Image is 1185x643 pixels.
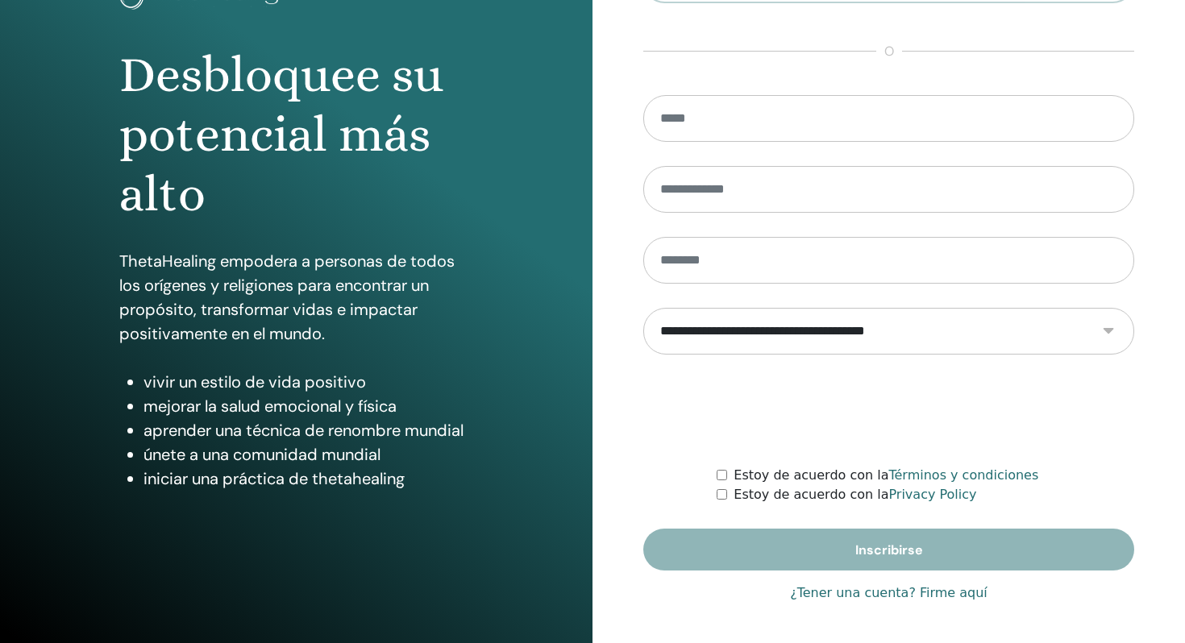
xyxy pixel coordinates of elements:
[767,379,1012,442] iframe: reCAPTCHA
[143,418,474,442] li: aprender una técnica de renombre mundial
[876,42,902,61] span: o
[143,370,474,394] li: vivir un estilo de vida positivo
[119,249,474,346] p: ThetaHealing empodera a personas de todos los orígenes y religiones para encontrar un propósito, ...
[888,487,976,502] a: Privacy Policy
[790,583,987,603] a: ¿Tener una cuenta? Firme aquí
[143,442,474,467] li: únete a una comunidad mundial
[143,467,474,491] li: iniciar una práctica de thetahealing
[143,394,474,418] li: mejorar la salud emocional y física
[734,485,976,504] label: Estoy de acuerdo con la
[888,467,1038,483] a: Términos y condiciones
[119,45,474,225] h1: Desbloquee su potencial más alto
[734,466,1038,485] label: Estoy de acuerdo con la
